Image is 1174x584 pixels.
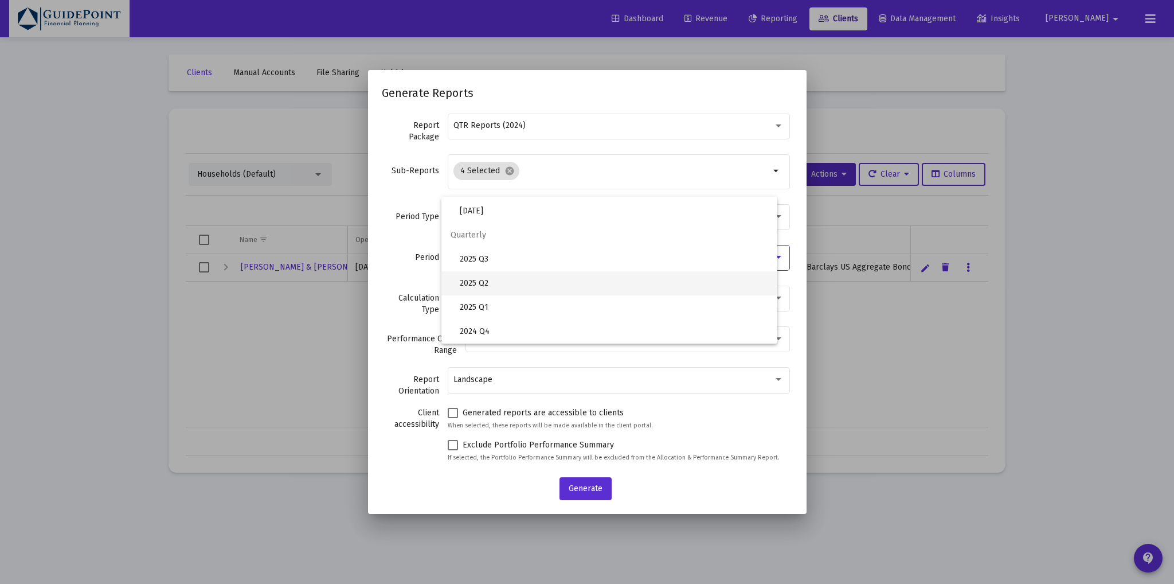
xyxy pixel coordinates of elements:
[460,271,769,295] span: 2025 Q2
[460,295,769,320] span: 2025 Q1
[460,320,769,344] span: 2024 Q4
[460,247,769,271] span: 2025 Q3
[460,199,769,223] span: [DATE]
[441,223,778,247] span: Quarterly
